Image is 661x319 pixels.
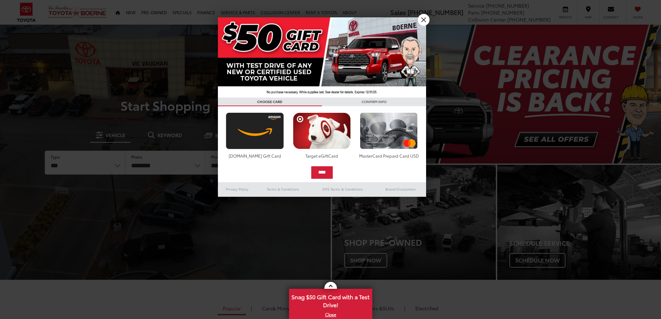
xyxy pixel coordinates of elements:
h3: CHOOSE CARD [218,98,322,106]
div: MasterCard Prepaid Card USD [358,153,420,159]
a: Terms & Conditions [256,185,310,193]
div: Target eGiftCard [291,153,353,159]
img: mastercard.png [358,112,420,149]
img: amazoncard.png [224,112,286,149]
div: [DOMAIN_NAME] Gift Card [224,153,286,159]
img: 42635_top_851395.jpg [218,17,426,98]
a: Privacy Policy [218,185,257,193]
img: targetcard.png [291,112,353,149]
span: Snag $50 Gift Card with a Test Drive! [290,289,372,311]
a: Brand Disclaimers [375,185,426,193]
a: SMS Terms & Conditions [310,185,375,193]
h3: CONFIRM INFO [322,98,426,106]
